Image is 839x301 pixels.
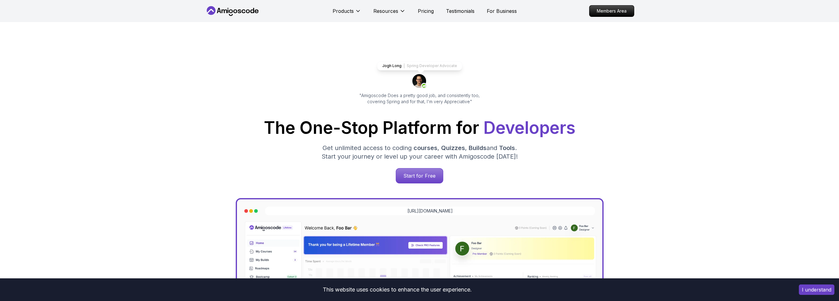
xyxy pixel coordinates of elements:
a: [URL][DOMAIN_NAME] [407,208,453,214]
span: courses [414,144,437,152]
a: Members Area [589,5,634,17]
p: Products [333,7,354,15]
button: Products [333,7,361,20]
button: Resources [373,7,406,20]
img: josh long [412,74,427,89]
span: Builds [469,144,486,152]
p: Members Area [589,6,634,17]
h1: The One-Stop Platform for [210,119,629,136]
span: Developers [483,118,575,138]
a: For Business [487,7,517,15]
span: Tools [499,144,515,152]
span: Quizzes [441,144,465,152]
div: This website uses cookies to enhance the user experience. [5,283,790,296]
p: Spring Developer Advocate [407,63,457,68]
a: Testimonials [446,7,475,15]
p: Get unlimited access to coding , , and . Start your journey or level up your career with Amigosco... [317,144,523,161]
p: Start for Free [396,168,443,183]
p: Resources [373,7,398,15]
p: "Amigoscode Does a pretty good job, and consistently too, covering Spring and for that, I'm very ... [351,92,488,105]
a: Pricing [418,7,434,15]
a: Start for Free [396,168,443,183]
button: Accept cookies [799,284,834,295]
p: Jogh Long [382,63,402,68]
